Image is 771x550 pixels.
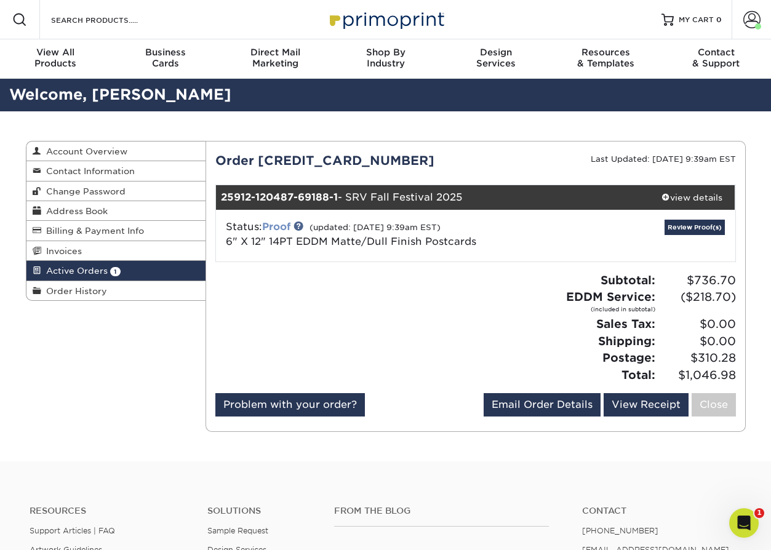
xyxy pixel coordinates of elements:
strong: Postage: [602,351,655,364]
div: view details [649,191,735,204]
span: Invoices [41,246,82,256]
img: Primoprint [324,6,447,33]
a: Review Proof(s) [665,220,725,235]
strong: Total: [621,368,655,381]
a: Order History [26,281,206,300]
a: Close [692,393,736,416]
a: Contact Information [26,161,206,181]
span: $0.00 [659,316,736,333]
div: Industry [330,47,441,69]
div: Order [CREDIT_CARD_NUMBER] [206,151,476,170]
a: Change Password [26,181,206,201]
a: Contact& Support [661,39,771,79]
div: - SRV Fall Festival 2025 [216,185,649,210]
input: SEARCH PRODUCTS..... [50,12,170,27]
span: Order History [41,286,107,296]
span: $736.70 [659,272,736,289]
strong: Subtotal: [601,273,655,287]
small: (included in subtotal) [566,305,655,314]
span: Address Book [41,206,108,216]
a: Address Book [26,201,206,221]
span: $0.00 [659,333,736,350]
span: Account Overview [41,146,127,156]
span: MY CART [679,15,714,25]
small: (updated: [DATE] 9:39am EST) [310,223,441,232]
span: Active Orders [41,266,108,276]
iframe: Intercom live chat [729,508,759,538]
a: Direct MailMarketing [220,39,330,79]
span: Billing & Payment Info [41,226,144,236]
span: Business [110,47,220,58]
a: view details [649,185,735,210]
div: Status: [217,220,562,249]
a: Resources& Templates [551,39,661,79]
a: Invoices [26,241,206,261]
span: Shop By [330,47,441,58]
h4: Resources [30,506,189,516]
a: BusinessCards [110,39,220,79]
a: Contact [582,506,741,516]
div: & Support [661,47,771,69]
span: 1 [754,508,764,518]
span: Direct Mail [220,47,330,58]
a: Shop ByIndustry [330,39,441,79]
strong: EDDM Service: [566,290,655,313]
a: Proof [262,221,290,233]
small: Last Updated: [DATE] 9:39am EST [591,154,736,164]
a: Email Order Details [484,393,601,416]
span: 1 [110,267,121,276]
div: Marketing [220,47,330,69]
a: Active Orders 1 [26,261,206,281]
a: [PHONE_NUMBER] [582,526,658,535]
div: Cards [110,47,220,69]
h4: Solutions [207,506,316,516]
a: Billing & Payment Info [26,221,206,241]
span: Resources [551,47,661,58]
a: 6" X 12" 14PT EDDM Matte/Dull Finish Postcards [226,236,476,247]
span: $1,046.98 [659,367,736,384]
a: DesignServices [441,39,551,79]
span: Contact Information [41,166,135,176]
div: & Templates [551,47,661,69]
h4: From the Blog [334,506,549,516]
span: $310.28 [659,349,736,367]
span: Contact [661,47,771,58]
a: Sample Request [207,526,268,535]
strong: Sales Tax: [596,317,655,330]
span: Design [441,47,551,58]
div: Services [441,47,551,69]
a: Account Overview [26,141,206,161]
strong: 25912-120487-69188-1 [221,191,338,203]
span: Change Password [41,186,126,196]
span: 0 [716,15,722,24]
span: ($218.70) [659,289,736,306]
a: Problem with your order? [215,393,365,416]
strong: Shipping: [598,334,655,348]
a: View Receipt [604,393,689,416]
